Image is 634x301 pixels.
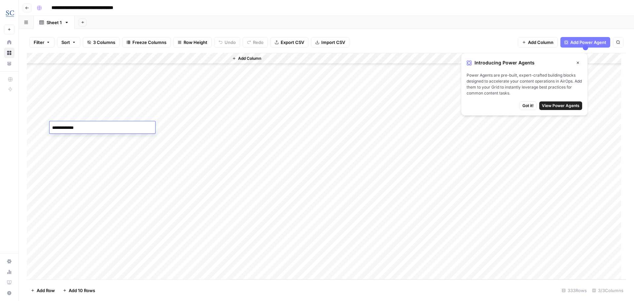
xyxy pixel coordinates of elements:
[214,37,240,48] button: Undo
[570,39,606,46] span: Add Power Agent
[528,39,553,46] span: Add Column
[542,103,580,109] span: View Power Agents
[238,56,261,61] span: Add Column
[69,287,95,294] span: Add 10 Rows
[229,54,264,63] button: Add Column
[4,5,15,22] button: Workspace: Stanton Chase Nashville
[311,37,349,48] button: Import CSV
[4,277,15,288] a: Learning Hub
[37,287,55,294] span: Add Row
[519,101,537,110] button: Got it!
[34,16,75,29] a: Sheet 1
[184,39,207,46] span: Row Height
[270,37,308,48] button: Export CSV
[132,39,166,46] span: Freeze Columns
[467,72,582,96] span: Power Agents are pre-built, expert-crafted building blocks designed to accelerate your content op...
[4,267,15,277] a: Usage
[560,37,610,48] button: Add Power Agent
[243,37,268,48] button: Redo
[589,285,626,296] div: 3/3 Columns
[522,103,534,109] span: Got it!
[518,37,558,48] button: Add Column
[59,285,99,296] button: Add 10 Rows
[559,285,589,296] div: 333 Rows
[225,39,236,46] span: Undo
[4,48,15,58] a: Browse
[4,8,16,19] img: Stanton Chase Nashville Logo
[27,285,59,296] button: Add Row
[29,37,54,48] button: Filter
[61,39,70,46] span: Sort
[93,39,115,46] span: 3 Columns
[321,39,345,46] span: Import CSV
[467,58,582,67] div: Introducing Power Agents
[83,37,120,48] button: 3 Columns
[47,19,62,26] div: Sheet 1
[539,101,582,110] button: View Power Agents
[4,256,15,267] a: Settings
[173,37,212,48] button: Row Height
[281,39,304,46] span: Export CSV
[253,39,264,46] span: Redo
[4,58,15,69] a: Your Data
[34,39,44,46] span: Filter
[4,37,15,48] a: Home
[57,37,80,48] button: Sort
[122,37,171,48] button: Freeze Columns
[4,288,15,298] button: Help + Support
